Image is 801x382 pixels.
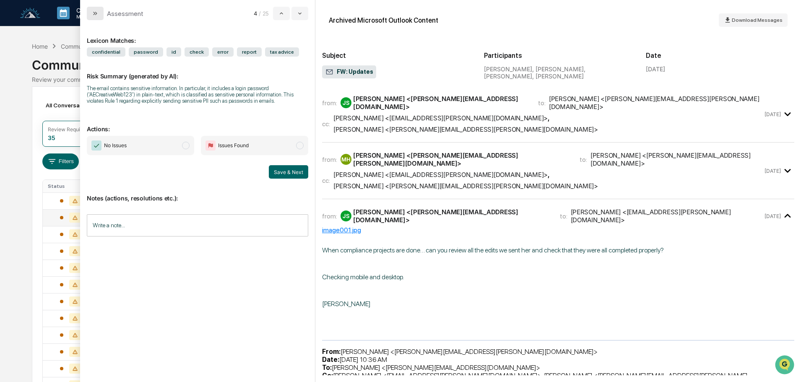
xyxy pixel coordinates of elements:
[322,273,404,281] span: Checking mobile and desktop.
[8,122,15,129] div: 🔎
[353,208,550,224] div: [PERSON_NAME] <[PERSON_NAME][EMAIL_ADDRESS][DOMAIN_NAME]>
[87,85,308,104] div: The email contains sensitive information. In particular, it includes a login password ('AECreativ...
[20,8,40,19] img: logo
[143,67,153,77] button: Start new chat
[549,95,763,111] div: [PERSON_NAME] <[PERSON_NAME][EMAIL_ADDRESS][PERSON_NAME][DOMAIN_NAME]>
[322,300,371,308] span: [PERSON_NAME]
[322,226,794,234] div: image001.jpg
[104,141,127,150] span: No Issues
[333,182,598,190] div: [PERSON_NAME] <[PERSON_NAME][EMAIL_ADDRESS][PERSON_NAME][DOMAIN_NAME]>
[265,47,299,57] span: tax advice
[341,210,351,221] div: JS
[43,180,97,192] th: Status
[322,246,664,254] span: When compliance projects are done… can you review all the edits we sent her and check that they w...
[322,212,337,220] span: from:
[322,52,471,60] h2: Subject
[8,64,23,79] img: 1746055101610-c473b297-6a78-478c-a979-82029cc54cd1
[32,43,48,50] div: Home
[129,47,163,57] span: password
[218,141,249,150] span: Issues Found
[322,364,332,372] b: To:
[765,111,781,117] time: Friday, August 22, 2025 at 10:32:50 AM
[42,153,79,169] button: Filters
[765,168,781,174] time: Monday, August 25, 2025 at 10:36:22 AM
[774,354,797,377] iframe: Open customer support
[8,18,153,31] p: How can we help?
[353,151,570,167] div: [PERSON_NAME] <[PERSON_NAME][EMAIL_ADDRESS][PERSON_NAME][DOMAIN_NAME]>
[322,372,333,379] b: Cc:
[17,106,54,114] span: Preclearance
[29,64,138,73] div: Start new chat
[590,151,763,167] div: [PERSON_NAME] <[PERSON_NAME][EMAIL_ADDRESS][DOMAIN_NAME]>
[333,114,549,122] span: ,
[333,114,548,122] div: [PERSON_NAME] <[EMAIL_ADDRESS][PERSON_NAME][DOMAIN_NAME]>
[322,156,337,164] span: from:
[538,99,546,107] span: to:
[560,212,567,220] span: to:
[353,95,528,111] div: [PERSON_NAME] <[PERSON_NAME][EMAIL_ADDRESS][DOMAIN_NAME]>
[646,65,665,73] div: [DATE]
[646,52,794,60] h2: Date
[166,47,181,57] span: id
[48,134,55,141] div: 35
[333,171,549,179] span: ,
[32,51,769,73] div: Communications Archive
[333,125,598,133] div: [PERSON_NAME] <[PERSON_NAME][EMAIL_ADDRESS][PERSON_NAME][DOMAIN_NAME]>
[83,142,101,148] span: Pylon
[69,106,104,114] span: Attestations
[329,16,438,24] div: Archived Microsoft Outlook Content
[254,10,257,17] span: 4
[48,126,88,133] div: Review Required
[87,115,308,133] p: Actions:
[8,107,15,113] div: 🖐️
[484,52,632,60] h2: Participants
[32,76,769,83] div: Review your communication records across channels
[580,156,587,164] span: to:
[765,213,781,219] time: Tuesday, September 2, 2025 at 11:30:37 AM
[325,68,373,76] span: FW: Updates
[61,107,68,113] div: 🗄️
[185,47,209,57] span: check
[5,118,56,133] a: 🔎Data Lookup
[732,17,783,23] span: Download Messages
[205,140,216,151] img: Flag
[484,65,632,80] div: [PERSON_NAME], [PERSON_NAME], [PERSON_NAME], [PERSON_NAME]
[719,13,788,27] button: Download Messages
[91,140,101,151] img: Checkmark
[259,10,271,17] span: / 25
[87,27,308,44] div: Lexicon Matches:
[87,47,125,57] span: confidential
[61,43,129,50] div: Communications Archive
[341,97,351,108] div: JS
[212,47,234,57] span: error
[70,7,112,14] p: Calendar
[59,142,101,148] a: Powered byPylon
[42,99,106,112] div: All Conversations
[269,165,308,179] button: Save & Next
[571,208,763,224] div: [PERSON_NAME] <[EMAIL_ADDRESS][PERSON_NAME][DOMAIN_NAME]>
[322,348,598,364] span: [PERSON_NAME] <[PERSON_NAME][EMAIL_ADDRESS][PERSON_NAME][DOMAIN_NAME]> [DATE] 10:36
[341,154,351,165] div: MH
[322,177,330,185] span: cc:
[17,122,53,130] span: Data Lookup
[87,62,308,80] p: Risk Summary (generated by AI):
[29,73,106,79] div: We're available if you need us!
[70,14,112,20] p: Manage Tasks
[333,171,548,179] div: [PERSON_NAME] <[EMAIL_ADDRESS][PERSON_NAME][DOMAIN_NAME]>
[237,47,262,57] span: report
[322,348,341,356] span: From:
[87,185,308,202] p: Notes (actions, resolutions etc.):
[5,102,57,117] a: 🖐️Preclearance
[57,102,107,117] a: 🗄️Attestations
[322,120,330,128] span: cc:
[107,10,143,18] div: Assessment
[322,99,337,107] span: from:
[322,356,339,364] b: Date:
